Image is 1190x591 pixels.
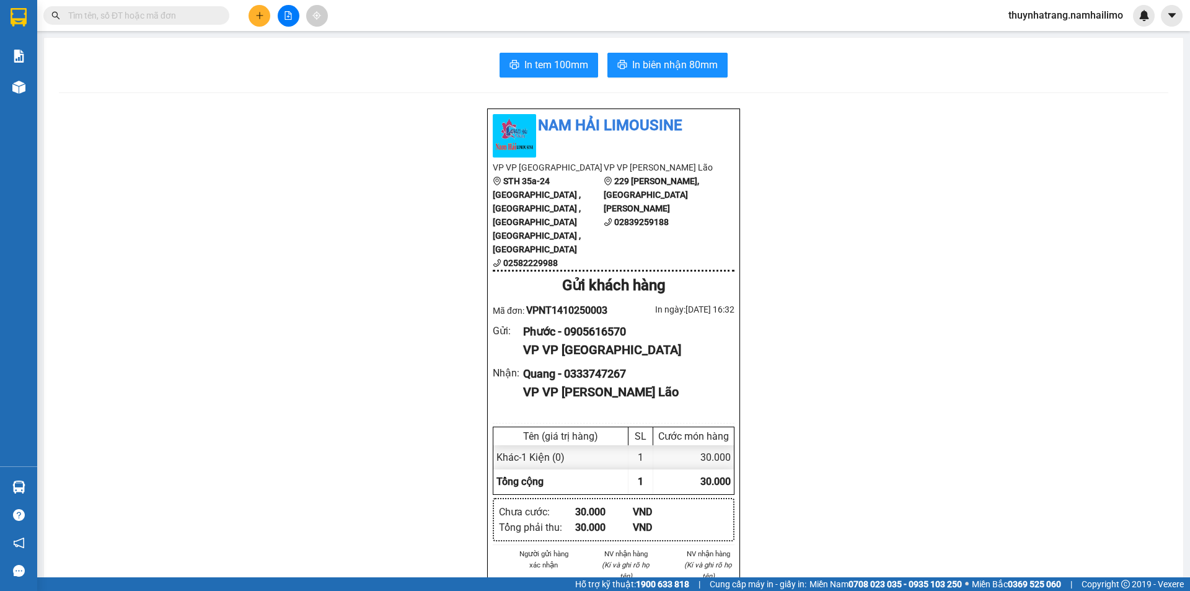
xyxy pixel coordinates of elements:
span: 30.000 [700,476,731,487]
li: NV nhận hàng [600,548,653,559]
span: thuynhatrang.namhailimo [998,7,1133,23]
input: Tìm tên, số ĐT hoặc mã đơn [68,9,214,22]
div: Gửi : [493,323,523,339]
span: Khác - 1 Kiện (0) [496,451,565,463]
span: caret-down [1166,10,1178,21]
div: VP VP [PERSON_NAME] Lão [523,383,725,402]
span: environment [493,177,501,185]
li: NV nhận hàng [682,548,734,559]
button: plus [249,5,270,27]
span: printer [509,60,519,71]
img: icon-new-feature [1139,10,1150,21]
div: Phước - 0905616570 [523,323,725,340]
span: notification [13,537,25,549]
span: Hỗ trợ kỹ thuật: [575,577,689,591]
span: message [13,565,25,577]
div: 1 [628,445,653,469]
div: VND [633,520,690,535]
div: Quang - 0333747267 [523,365,725,383]
div: Tên (giá trị hàng) [496,430,625,442]
i: (Kí và ghi rõ họ tên) [684,561,732,580]
div: 30.000 [653,445,734,469]
span: aim [312,11,321,20]
img: logo-vxr [11,8,27,27]
img: warehouse-icon [12,81,25,94]
span: VPNT1410250003 [526,304,607,316]
li: VP VP [GEOGRAPHIC_DATA] [493,161,604,174]
li: Người gửi hàng xác nhận [518,548,570,571]
span: copyright [1121,580,1130,589]
b: 229 [PERSON_NAME], [GEOGRAPHIC_DATA][PERSON_NAME] [604,176,699,213]
span: | [1070,577,1072,591]
li: Nam Hải Limousine [493,114,734,138]
div: VP VP [GEOGRAPHIC_DATA] [523,340,725,360]
span: | [699,577,700,591]
img: logo.jpg [493,114,536,158]
div: SL [632,430,650,442]
div: Cước món hàng [656,430,731,442]
span: Miền Bắc [972,577,1061,591]
span: printer [617,60,627,71]
button: aim [306,5,328,27]
span: 1 [638,476,643,487]
div: 30.000 [575,520,633,535]
div: Mã đơn: [493,303,614,318]
i: (Kí và ghi rõ họ tên) [602,561,650,580]
span: ⚪️ [965,582,969,587]
strong: 0369 525 060 [1008,579,1061,589]
div: Nhận : [493,365,523,381]
li: VP VP [PERSON_NAME] Lão [604,161,715,174]
span: file-add [284,11,293,20]
span: Cung cấp máy in - giấy in: [710,577,806,591]
span: Tổng cộng [496,476,544,487]
span: question-circle [13,509,25,521]
button: caret-down [1161,5,1183,27]
span: search [51,11,60,20]
span: In tem 100mm [524,57,588,73]
span: In biên nhận 80mm [632,57,718,73]
button: file-add [278,5,299,27]
b: 02839259188 [614,217,669,227]
button: printerIn biên nhận 80mm [607,53,728,78]
div: VND [633,504,690,520]
span: Miền Nam [809,577,962,591]
strong: 0708 023 035 - 0935 103 250 [848,579,962,589]
img: solution-icon [12,50,25,63]
div: In ngày: [DATE] 16:32 [614,303,734,316]
span: phone [493,259,501,267]
button: printerIn tem 100mm [500,53,598,78]
img: warehouse-icon [12,481,25,494]
span: environment [604,177,612,185]
span: phone [604,218,612,226]
div: Chưa cước : [499,504,575,520]
div: 30.000 [575,504,633,520]
div: Gửi khách hàng [493,274,734,298]
span: plus [255,11,264,20]
b: 02582229988 [503,258,558,268]
b: STH 35a-24 [GEOGRAPHIC_DATA] , [GEOGRAPHIC_DATA] , [GEOGRAPHIC_DATA] [GEOGRAPHIC_DATA] , [GEOGRAP... [493,176,581,254]
div: Tổng phải thu : [499,520,575,535]
strong: 1900 633 818 [636,579,689,589]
